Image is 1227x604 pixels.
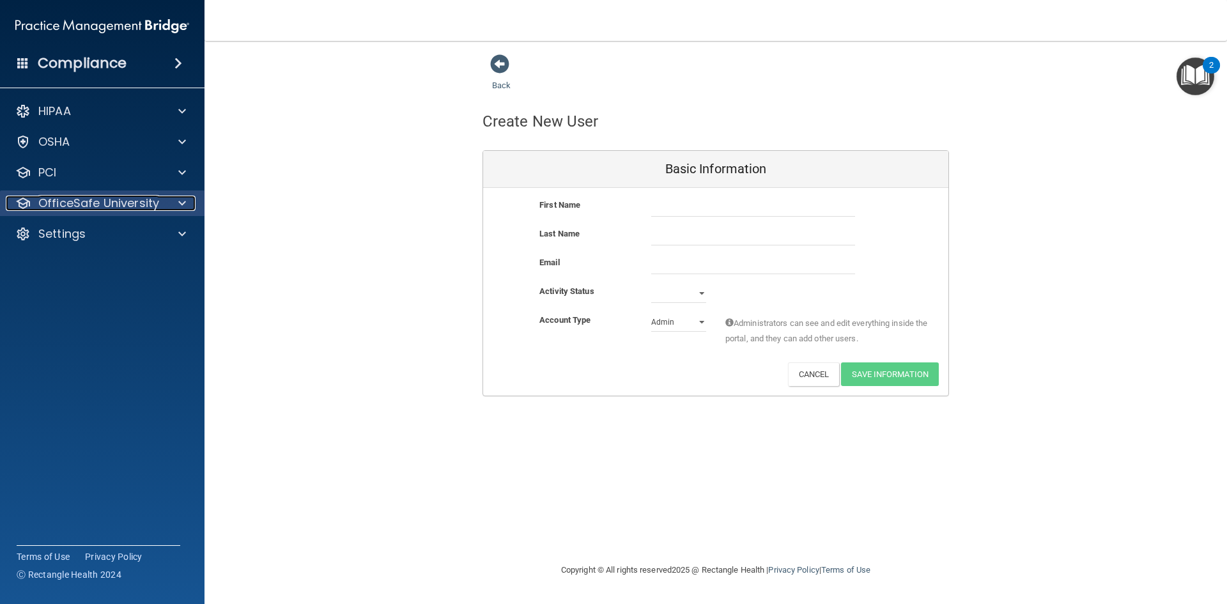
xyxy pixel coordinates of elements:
[539,200,580,210] b: First Name
[539,286,594,296] b: Activity Status
[1209,65,1214,82] div: 2
[38,104,71,119] p: HIPAA
[821,565,870,575] a: Terms of Use
[539,258,560,267] b: Email
[539,229,580,238] b: Last Name
[1006,513,1212,564] iframe: Drift Widget Chat Controller
[1177,58,1214,95] button: Open Resource Center, 2 new notifications
[483,151,948,188] div: Basic Information
[38,226,86,242] p: Settings
[15,196,186,211] a: OfficeSafe University
[38,165,56,180] p: PCI
[15,13,189,39] img: PMB logo
[492,65,511,90] a: Back
[841,362,939,386] button: Save Information
[539,315,590,325] b: Account Type
[38,54,127,72] h4: Compliance
[725,316,929,346] span: Administrators can see and edit everything inside the portal, and they can add other users.
[482,550,949,591] div: Copyright © All rights reserved 2025 @ Rectangle Health | |
[15,226,186,242] a: Settings
[15,165,186,180] a: PCI
[38,134,70,150] p: OSHA
[15,104,186,119] a: HIPAA
[788,362,840,386] button: Cancel
[17,550,70,563] a: Terms of Use
[17,568,121,581] span: Ⓒ Rectangle Health 2024
[15,134,186,150] a: OSHA
[38,196,159,211] p: OfficeSafe University
[85,550,143,563] a: Privacy Policy
[482,113,599,130] h4: Create New User
[768,565,819,575] a: Privacy Policy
